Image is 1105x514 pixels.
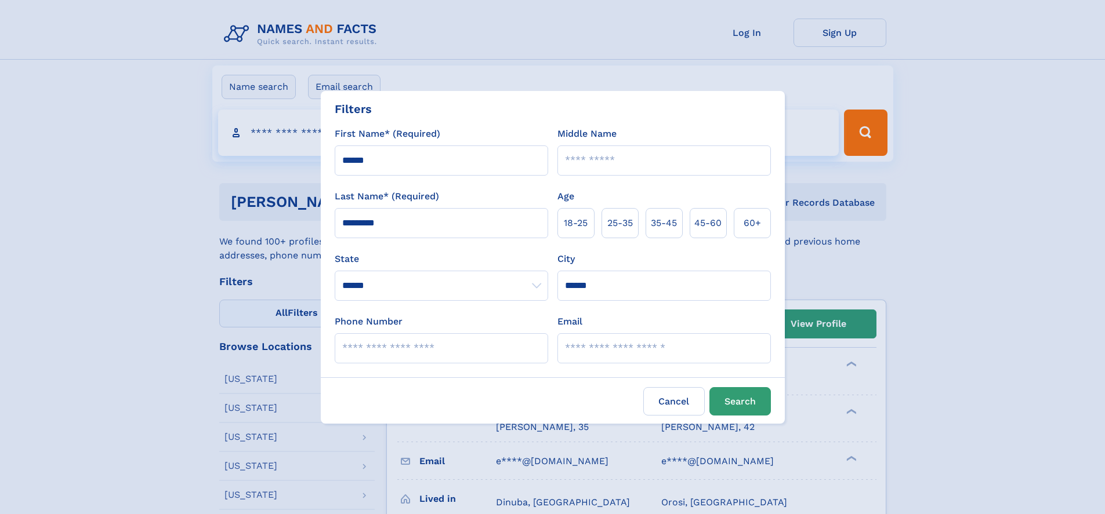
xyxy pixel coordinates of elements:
span: 45‑60 [694,216,722,230]
span: 18‑25 [564,216,588,230]
label: First Name* (Required) [335,127,440,141]
label: Last Name* (Required) [335,189,439,203]
label: Middle Name [557,127,617,141]
button: Search [709,387,771,415]
div: Filters [335,100,372,118]
label: Phone Number [335,315,403,329]
span: 35‑45 [651,216,677,230]
span: 60+ [744,216,761,230]
label: State [335,252,548,266]
label: City [557,252,575,266]
span: 25‑35 [607,216,633,230]
label: Email [557,315,582,329]
label: Cancel [643,387,705,415]
label: Age [557,189,574,203]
